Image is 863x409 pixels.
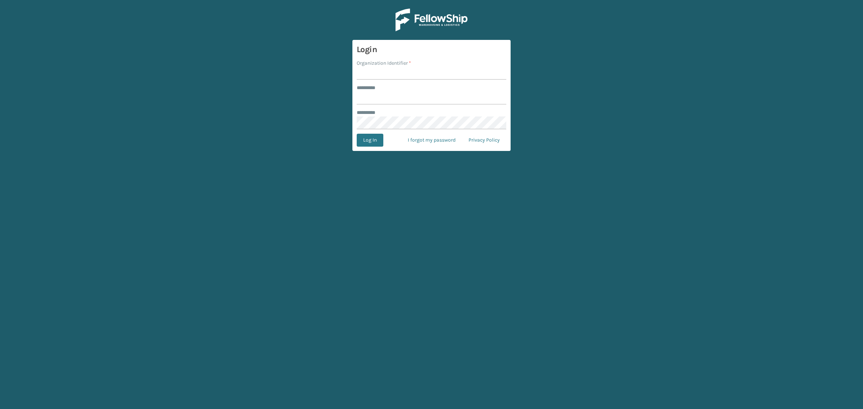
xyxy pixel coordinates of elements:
[462,134,506,147] a: Privacy Policy
[357,134,383,147] button: Log In
[396,9,467,31] img: Logo
[357,59,411,67] label: Organization Identifier
[357,44,506,55] h3: Login
[401,134,462,147] a: I forgot my password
